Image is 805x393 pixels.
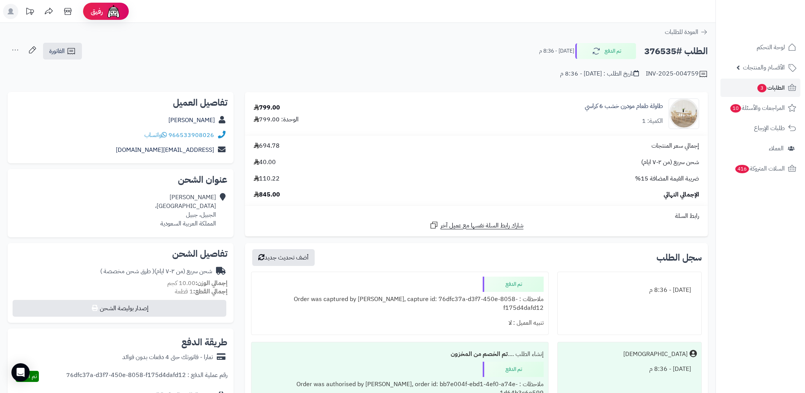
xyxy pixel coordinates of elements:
button: تم الدفع [575,43,636,59]
span: العودة للطلبات [665,27,698,37]
a: السلات المتروكة416 [720,159,800,178]
div: [PERSON_NAME] [GEOGRAPHIC_DATA]، الجبيل، جبيل المملكة العربية السعودية [155,193,216,228]
a: طلبات الإرجاع [720,119,800,137]
span: الأقسام والمنتجات [743,62,785,73]
a: الفاتورة [43,43,82,60]
a: تحديثات المنصة [20,4,39,21]
a: العودة للطلبات [665,27,708,37]
div: [DEMOGRAPHIC_DATA] [623,350,688,359]
span: 416 [735,164,750,174]
small: 1 قطعة [175,287,227,296]
span: ( طرق شحن مخصصة ) [100,267,154,276]
div: [DATE] - 8:36 م [562,362,697,377]
span: الفاتورة [49,47,65,56]
div: تم الدفع [483,277,544,292]
a: [PERSON_NAME] [168,116,215,125]
b: تم الخصم من المخزون [451,350,508,359]
a: شارك رابط السلة نفسها مع عميل آخر [429,221,523,230]
div: Open Intercom Messenger [11,363,30,382]
span: العملاء [769,143,784,154]
img: 1752668200-1-90x90.jpg [669,98,699,129]
small: [DATE] - 8:36 م [539,47,574,55]
img: ai-face.png [106,4,121,19]
div: تاريخ الطلب : [DATE] - 8:36 م [560,69,639,78]
div: ملاحظات : Order was captured by [PERSON_NAME], capture id: 76dfc37a-d3f7-450e-8058-f175d4dafd12 [256,292,544,316]
span: رفيق [91,7,103,16]
div: الكمية: 1 [642,117,663,126]
span: السلات المتروكة [735,163,785,174]
span: 40.00 [254,158,276,167]
h2: تفاصيل العميل [14,98,227,107]
span: شحن سريع (من ٢-٧ ايام) [641,158,699,167]
span: شارك رابط السلة نفسها مع عميل آخر [440,221,523,230]
span: 10 [730,104,742,113]
div: INV-2025-004759 [646,69,708,79]
button: إصدار بوليصة الشحن [13,300,226,317]
div: رابط السلة [248,212,705,221]
a: لوحة التحكم [720,38,800,56]
a: واتساب [144,130,167,140]
a: [EMAIL_ADDRESS][DOMAIN_NAME] [116,145,214,155]
span: 694.78 [254,142,280,150]
h2: عنوان الشحن [14,175,227,184]
div: [DATE] - 8:36 م [562,283,697,298]
h2: الطلب #376535 [644,43,708,59]
span: طلبات الإرجاع [754,123,785,134]
a: العملاء [720,139,800,158]
a: الطلبات3 [720,79,800,97]
span: الطلبات [757,82,785,93]
span: 845.00 [254,190,280,199]
span: الإجمالي النهائي [664,190,699,199]
div: 799.00 [254,103,280,112]
h2: تفاصيل الشحن [14,249,227,258]
h2: طريقة الدفع [181,338,227,347]
img: logo-2.png [753,6,798,22]
span: ضريبة القيمة المضافة 15% [635,174,699,183]
span: المراجعات والأسئلة [730,103,785,113]
strong: إجمالي القطع: [193,287,227,296]
div: تم الدفع [483,362,544,377]
strong: إجمالي الوزن: [195,279,227,288]
button: أضف تحديث جديد [252,249,315,266]
div: إنشاء الطلب .... [256,347,544,362]
a: 966533908026 [168,130,214,140]
span: 110.22 [254,174,280,183]
h3: سجل الطلب [656,253,702,262]
div: تمارا - فاتورتك حتى 4 دفعات بدون فوائد [122,353,213,362]
span: لوحة التحكم [757,42,785,53]
span: إجمالي سعر المنتجات [651,142,699,150]
div: الوحدة: 799.00 [254,115,299,124]
span: 3 [757,84,767,93]
div: تنبيه العميل : لا [256,316,544,330]
a: طاولة طعام مودرن خشب 6 كراسي [585,102,663,111]
small: 10.00 كجم [167,279,227,288]
div: رقم عملية الدفع : 76dfc37a-d3f7-450e-8058-f175d4dafd12 [66,371,227,382]
div: شحن سريع (من ٢-٧ ايام) [100,267,212,276]
a: المراجعات والأسئلة10 [720,99,800,117]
